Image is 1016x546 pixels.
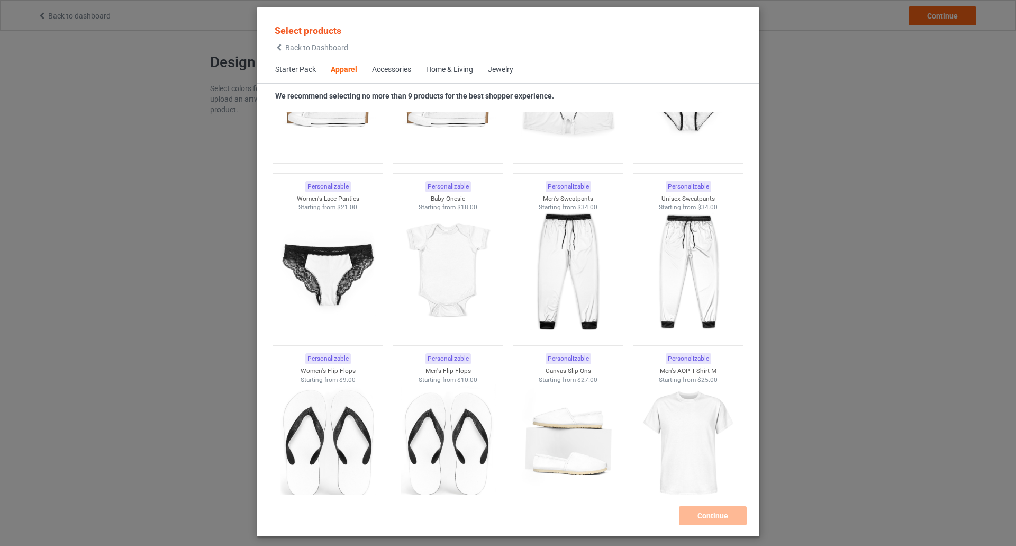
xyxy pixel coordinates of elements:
[425,353,471,364] div: Personalizable
[280,384,375,503] img: regular.jpg
[641,212,736,330] img: regular.jpg
[285,43,348,52] span: Back to Dashboard
[641,384,736,503] img: regular.jpg
[425,181,471,192] div: Personalizable
[273,203,383,212] div: Starting from
[331,65,357,75] div: Apparel
[273,375,383,384] div: Starting from
[633,366,743,375] div: Men's AOP T-Shirt M
[546,181,591,192] div: Personalizable
[697,203,718,211] span: $34.00
[457,376,477,383] span: $10.00
[513,375,623,384] div: Starting from
[633,203,743,212] div: Starting from
[339,376,356,383] span: $9.00
[305,353,351,364] div: Personalizable
[275,25,341,36] span: Select products
[577,203,597,211] span: $34.00
[666,181,711,192] div: Personalizable
[488,65,513,75] div: Jewelry
[273,194,383,203] div: Women's Lace Panties
[393,375,503,384] div: Starting from
[401,212,495,330] img: regular.jpg
[275,92,554,100] strong: We recommend selecting no more than 9 products for the best shopper experience.
[577,376,597,383] span: $27.00
[546,353,591,364] div: Personalizable
[393,366,503,375] div: Men's Flip Flops
[521,212,615,330] img: regular.jpg
[393,203,503,212] div: Starting from
[513,203,623,212] div: Starting from
[697,376,718,383] span: $25.00
[268,57,323,83] span: Starter Pack
[372,65,411,75] div: Accessories
[393,194,503,203] div: Baby Onesie
[426,65,473,75] div: Home & Living
[273,366,383,375] div: Women's Flip Flops
[337,203,357,211] span: $21.00
[633,375,743,384] div: Starting from
[280,212,375,330] img: regular.jpg
[513,366,623,375] div: Canvas Slip Ons
[666,353,711,364] div: Personalizable
[305,181,351,192] div: Personalizable
[633,194,743,203] div: Unisex Sweatpants
[521,384,615,503] img: regular.jpg
[513,194,623,203] div: Men's Sweatpants
[457,203,477,211] span: $18.00
[401,384,495,503] img: regular.jpg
